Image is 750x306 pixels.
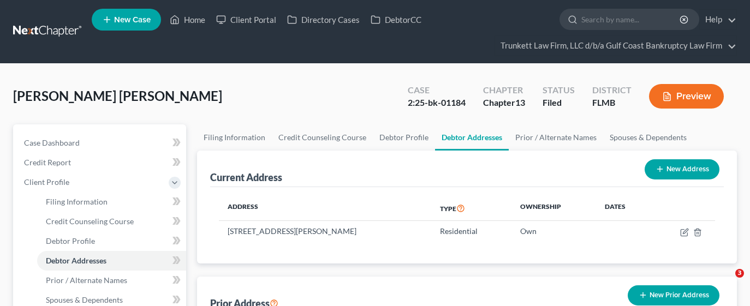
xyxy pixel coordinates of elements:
[511,221,596,242] td: Own
[645,159,719,179] button: New Address
[543,97,575,109] div: Filed
[46,295,123,304] span: Spouses & Dependents
[431,196,511,221] th: Type
[373,124,435,151] a: Debtor Profile
[543,84,575,97] div: Status
[603,124,693,151] a: Spouses & Dependents
[13,88,222,104] span: [PERSON_NAME] [PERSON_NAME]
[37,251,186,271] a: Debtor Addresses
[581,9,681,29] input: Search by name...
[483,97,525,109] div: Chapter
[37,271,186,290] a: Prior / Alternate Names
[649,84,724,109] button: Preview
[46,236,95,245] span: Debtor Profile
[511,196,596,221] th: Ownership
[592,97,632,109] div: FLMB
[15,153,186,172] a: Credit Report
[592,84,632,97] div: District
[435,124,509,151] a: Debtor Addresses
[46,256,106,265] span: Debtor Addresses
[114,16,151,24] span: New Case
[37,212,186,231] a: Credit Counseling Course
[219,196,431,221] th: Address
[365,10,427,29] a: DebtorCC
[24,138,80,147] span: Case Dashboard
[713,269,739,295] iframe: Intercom live chat
[495,36,736,56] a: Trunkett Law Firm, LLC d/b/a Gulf Coast Bankruptcy Law Firm
[46,217,134,226] span: Credit Counseling Course
[164,10,211,29] a: Home
[15,133,186,153] a: Case Dashboard
[431,221,511,242] td: Residential
[24,177,69,187] span: Client Profile
[211,10,282,29] a: Client Portal
[700,10,736,29] a: Help
[272,124,373,151] a: Credit Counseling Course
[37,231,186,251] a: Debtor Profile
[408,97,466,109] div: 2:25-bk-01184
[628,285,719,305] button: New Prior Address
[210,171,282,184] div: Current Address
[596,196,652,221] th: Dates
[24,158,71,167] span: Credit Report
[282,10,365,29] a: Directory Cases
[735,269,744,278] span: 3
[46,197,108,206] span: Filing Information
[219,221,431,242] td: [STREET_ADDRESS][PERSON_NAME]
[37,192,186,212] a: Filing Information
[197,124,272,151] a: Filing Information
[515,97,525,107] span: 13
[46,275,127,285] span: Prior / Alternate Names
[483,84,525,97] div: Chapter
[408,84,466,97] div: Case
[509,124,603,151] a: Prior / Alternate Names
